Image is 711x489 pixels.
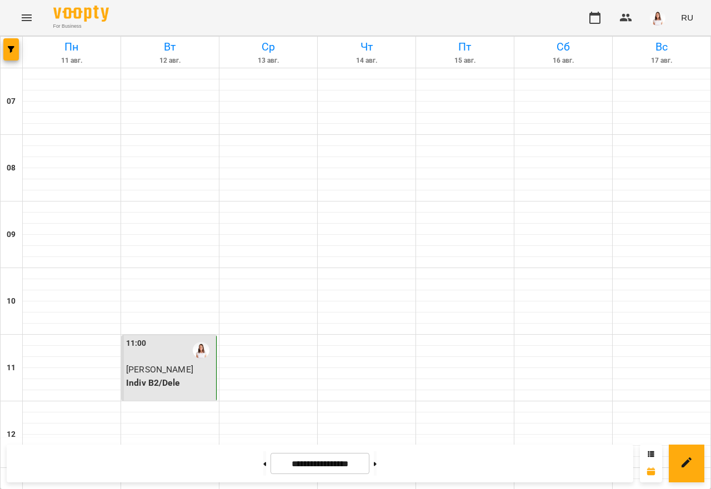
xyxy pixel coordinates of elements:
[24,56,119,66] h6: 11 авг.
[53,6,109,22] img: Voopty Logo
[53,23,109,30] span: For Business
[650,10,665,26] img: 08a8fea649eb256ac8316bd63965d58e.jpg
[319,56,414,66] h6: 14 авг.
[7,362,16,374] h6: 11
[7,229,16,241] h6: 09
[7,95,16,108] h6: 07
[221,38,316,56] h6: Ср
[7,162,16,174] h6: 08
[123,38,217,56] h6: Вт
[126,337,147,350] label: 11:00
[614,56,709,66] h6: 17 авг.
[516,38,610,56] h6: Сб
[24,38,119,56] h6: Пн
[418,38,512,56] h6: Пт
[193,342,209,359] img: Шевчук Катерина
[7,428,16,441] h6: 12
[614,38,709,56] h6: Вс
[516,56,610,66] h6: 16 авг.
[126,376,214,390] p: Indiv B2/Dele
[126,364,193,375] span: [PERSON_NAME]
[319,38,414,56] h6: Чт
[221,56,316,66] h6: 13 авг.
[677,7,698,28] button: RU
[7,295,16,307] h6: 10
[681,12,693,23] span: RU
[418,56,512,66] h6: 15 авг.
[13,4,40,31] button: Menu
[123,56,217,66] h6: 12 авг.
